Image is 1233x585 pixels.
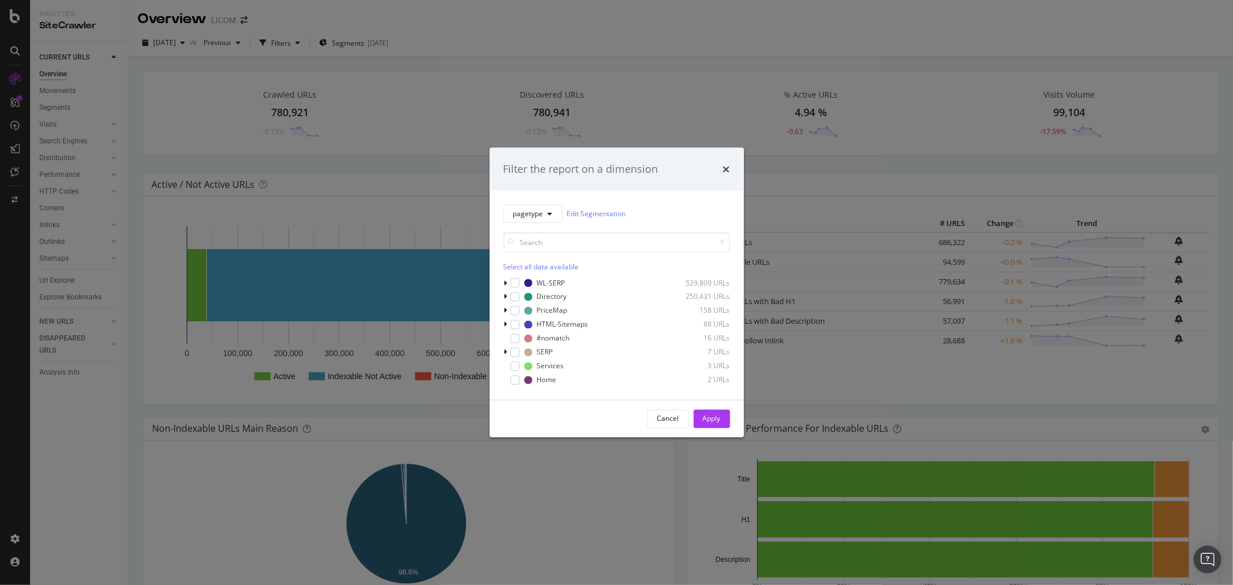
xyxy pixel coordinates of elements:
div: Apply [703,414,721,424]
div: 158 URLs [673,306,730,316]
a: Edit Segmentation [567,208,626,220]
div: 3 URLs [673,361,730,371]
div: Cancel [657,414,679,424]
div: Directory [537,292,567,302]
div: Filter the report on a dimension [503,162,658,177]
input: Search [503,232,730,252]
span: pagetype [513,209,543,219]
button: pagetype [503,204,562,223]
div: 16 URLs [673,334,730,343]
div: Services [537,361,564,371]
div: 7 URLs [673,347,730,357]
div: 88 URLs [673,320,730,329]
div: times [723,162,730,177]
div: PriceMap [537,306,568,316]
div: #nomatch [537,334,570,343]
div: 529,809 URLs [673,278,730,288]
div: HTML-Sitemaps [537,320,588,329]
div: Home [537,375,557,385]
div: Select all data available [503,261,730,271]
button: Cancel [647,409,689,428]
div: 250,431 URLs [673,292,730,302]
div: 2 URLs [673,375,730,385]
button: Apply [694,409,730,428]
div: WL-SERP [537,278,565,288]
div: SERP [537,347,553,357]
div: Open Intercom Messenger [1194,546,1221,573]
div: modal [490,148,744,438]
